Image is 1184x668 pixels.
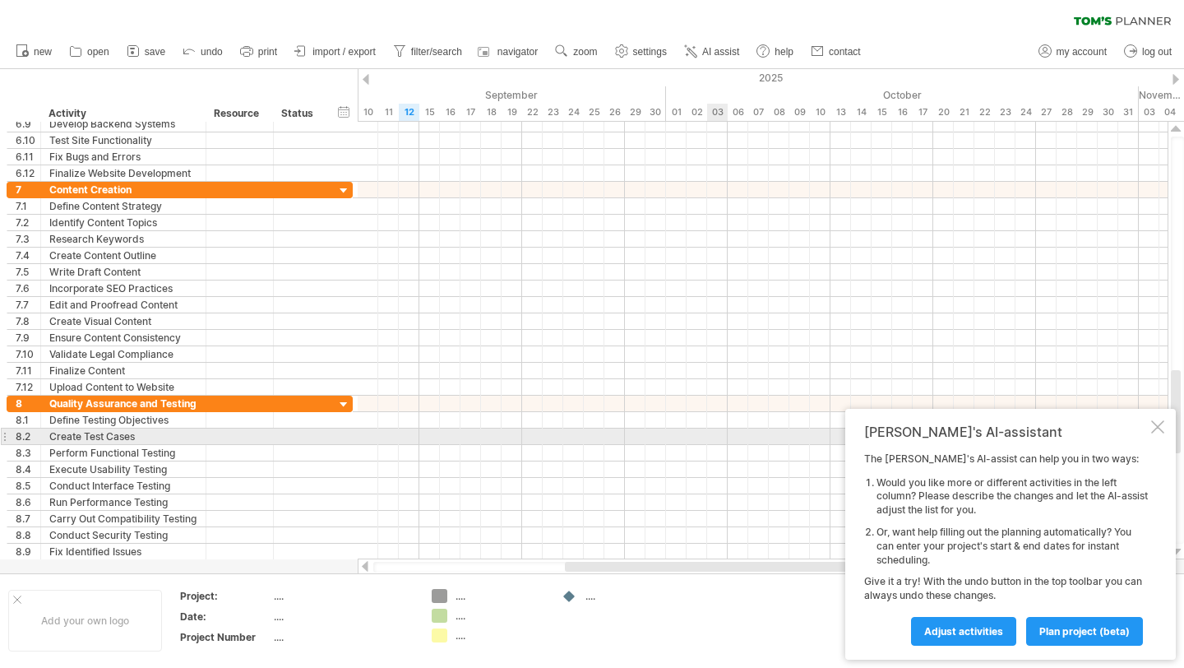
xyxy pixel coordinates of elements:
span: plan project (beta) [1039,625,1130,638]
div: Wednesday, 1 October 2025 [666,104,687,121]
div: 7.5 [16,264,40,280]
div: Wednesday, 8 October 2025 [769,104,789,121]
div: Monday, 22 September 2025 [522,104,543,121]
div: Thursday, 2 October 2025 [687,104,707,121]
div: Research Keywords [49,231,197,247]
div: Create Test Cases [49,429,197,444]
div: 8.2 [16,429,40,444]
div: October 2025 [666,86,1139,104]
div: 8.1 [16,412,40,428]
div: 8.7 [16,511,40,527]
a: import / export [290,41,381,63]
div: Add your own logo [8,590,162,652]
a: AI assist [680,41,744,63]
div: Fix Identified Issues [49,544,197,559]
span: AI assist [702,46,739,58]
div: Conduct Interface Testing [49,478,197,494]
li: Would you like more or different activities in the left column? Please describe the changes and l... [876,476,1148,517]
div: 7.10 [16,346,40,362]
div: Perform Functional Testing [49,445,197,461]
li: Or, want help filling out the planning automatically? You can enter your project's start & end da... [876,526,1148,567]
div: Monday, 20 October 2025 [933,104,954,121]
div: 7.4 [16,248,40,263]
div: Tuesday, 4 November 2025 [1159,104,1180,121]
div: Thursday, 18 September 2025 [481,104,502,121]
div: Develop Backend Systems [49,116,197,132]
div: Activity [49,105,197,122]
div: 7.12 [16,379,40,395]
div: .... [456,609,545,623]
div: Content Creation [49,182,197,197]
div: Wednesday, 29 October 2025 [1077,104,1098,121]
div: .... [456,629,545,642]
span: zoom [573,46,597,58]
div: Upload Content to Website [49,379,197,395]
div: 6.11 [16,149,40,165]
div: Create Content Outline [49,248,197,263]
div: Monday, 13 October 2025 [830,104,851,121]
div: 7.1 [16,198,40,214]
div: 7.3 [16,231,40,247]
div: Thursday, 16 October 2025 [892,104,913,121]
div: 6.10 [16,132,40,148]
div: Wednesday, 15 October 2025 [872,104,892,121]
div: Tuesday, 16 September 2025 [440,104,460,121]
span: log out [1142,46,1172,58]
div: Monday, 6 October 2025 [728,104,748,121]
div: Tuesday, 28 October 2025 [1057,104,1077,121]
div: .... [274,589,412,603]
div: Friday, 24 October 2025 [1015,104,1036,121]
div: Ensure Content Consistency [49,330,197,346]
div: Thursday, 11 September 2025 [378,104,399,121]
div: Friday, 12 September 2025 [399,104,419,121]
div: Friday, 17 October 2025 [913,104,933,121]
a: new [12,41,57,63]
div: Quality Assurance and Testing [49,396,197,411]
div: Write Draft Content [49,264,197,280]
span: save [145,46,165,58]
div: 8.9 [16,544,40,559]
span: my account [1057,46,1107,58]
div: Finalize Website Development [49,165,197,181]
div: Run Performance Testing [49,494,197,510]
div: 8.8 [16,527,40,543]
div: .... [274,610,412,624]
span: print [258,46,277,58]
div: Project: [180,589,271,603]
a: navigator [475,41,543,63]
div: Thursday, 9 October 2025 [789,104,810,121]
div: .... [456,589,545,603]
div: Project Number [180,630,271,644]
span: contact [829,46,861,58]
div: Thursday, 30 October 2025 [1098,104,1118,121]
a: help [752,41,798,63]
div: 7 [16,182,40,197]
div: Finalize Content [49,363,197,378]
span: Adjust activities [924,625,1003,638]
div: Carry Out Compatibility Testing [49,511,197,527]
div: [PERSON_NAME]'s AI-assistant [864,424,1148,440]
div: The [PERSON_NAME]'s AI-assist can help you in two ways: Give it a try! With the undo button in th... [864,452,1148,645]
div: Date: [180,610,271,624]
div: Friday, 10 October 2025 [810,104,830,121]
a: open [65,41,114,63]
a: settings [611,41,672,63]
div: Thursday, 25 September 2025 [584,104,604,121]
div: 7.9 [16,330,40,346]
span: filter/search [411,46,462,58]
div: Create Visual Content [49,313,197,329]
div: 8.4 [16,462,40,477]
div: 6.9 [16,116,40,132]
div: Friday, 3 October 2025 [707,104,728,121]
span: settings [633,46,667,58]
div: 7.11 [16,363,40,378]
div: 8 [16,396,40,411]
div: Monday, 27 October 2025 [1036,104,1057,121]
div: Fix Bugs and Errors [49,149,197,165]
div: Tuesday, 21 October 2025 [954,104,974,121]
div: Edit and Proofread Content [49,297,197,313]
div: Friday, 19 September 2025 [502,104,522,121]
div: Test Site Functionality [49,132,197,148]
div: Status [281,105,317,122]
div: Tuesday, 14 October 2025 [851,104,872,121]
